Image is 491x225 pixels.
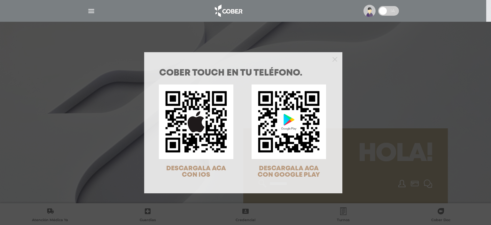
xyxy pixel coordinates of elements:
[258,165,320,178] span: DESCARGALA ACA CON GOOGLE PLAY
[166,165,226,178] span: DESCARGALA ACA CON IOS
[159,69,327,78] h1: COBER TOUCH en tu teléfono.
[252,84,326,159] img: qr-code
[332,56,337,62] button: Close
[159,84,233,159] img: qr-code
